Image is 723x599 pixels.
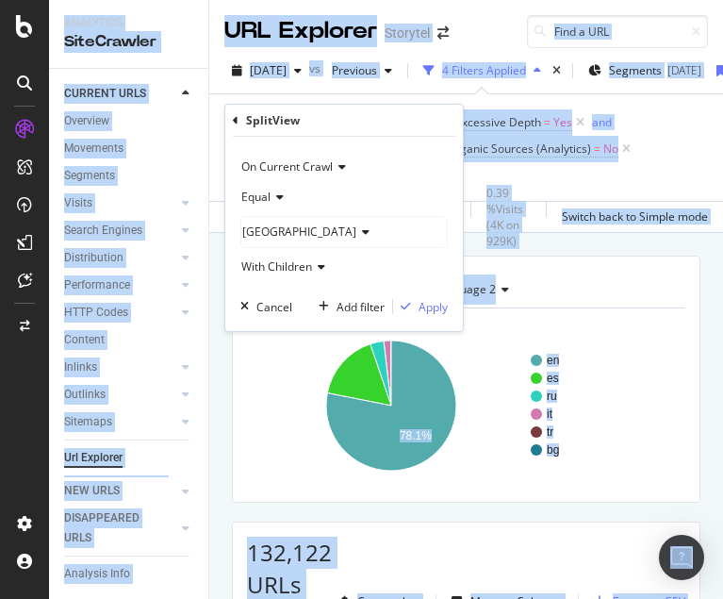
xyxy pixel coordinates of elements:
[455,114,541,130] span: Excessive Depth
[547,354,559,367] text: en
[562,208,708,225] div: Switch back to Simple mode
[416,56,549,86] button: 4 Filters Applied
[64,358,176,377] a: Inlinks
[324,62,377,78] span: Previous
[64,139,123,158] div: Movements
[64,508,159,548] div: DISAPPEARED URLS
[547,443,559,457] text: bg
[64,275,130,295] div: Performance
[241,189,271,205] span: Equal
[246,112,300,128] div: SplitView
[64,358,97,377] div: Inlinks
[64,166,195,186] a: Segments
[64,448,123,468] div: Url Explorer
[224,15,377,47] div: URL Explorer
[547,390,557,403] text: ru
[224,56,309,86] button: [DATE]
[64,412,112,432] div: Sitemaps
[311,297,385,316] button: Add filter
[64,111,195,131] a: Overview
[594,141,600,157] span: =
[64,330,105,350] div: Content
[64,508,176,548] a: DISAPPEARED URLS
[64,139,195,158] a: Movements
[64,221,142,241] div: Search Engines
[250,62,287,78] span: 2025 Sep. 11th
[419,299,448,315] div: Apply
[64,330,195,350] a: Content
[581,56,709,86] button: Segments[DATE]
[64,412,176,432] a: Sitemaps
[64,248,123,268] div: Distribution
[64,84,176,104] a: CURRENT URLS
[592,114,612,130] div: and
[592,113,612,131] button: and
[64,303,128,323] div: HTTP Codes
[64,481,176,501] a: NEW URLS
[442,62,526,78] div: 4 Filters Applied
[261,275,668,305] h4: URLs Crawled By Botify By Book Language 2
[241,258,312,275] span: With Children
[64,385,176,405] a: Outlinks
[64,193,92,213] div: Visits
[64,475,166,495] div: Explorer Bookmarks
[256,299,292,315] div: Cancel
[64,385,106,405] div: Outlinks
[64,111,109,131] div: Overview
[64,84,146,104] div: CURRENT URLS
[64,248,176,268] a: Distribution
[549,61,565,80] div: times
[64,275,176,295] a: Performance
[368,141,591,157] span: Active from All Organic Sources (Analytics)
[64,564,130,584] div: Analysis Info
[64,221,176,241] a: Search Engines
[547,408,553,421] text: it
[547,425,553,439] text: tr
[247,324,685,488] svg: A chart.
[64,15,193,31] div: Analytics
[437,26,449,40] div: arrow-right-arrow-left
[393,297,448,316] button: Apply
[324,56,400,86] button: Previous
[554,202,708,232] button: Switch back to Simple mode
[659,535,704,580] div: Open Intercom Messenger
[241,158,333,175] span: On Current Crawl
[400,429,432,442] text: 78.1%
[547,372,559,385] text: es
[544,114,550,130] span: =
[64,193,176,213] a: Visits
[64,166,115,186] div: Segments
[64,448,195,468] a: Url Explorer
[64,564,195,584] a: Analysis Info
[603,136,618,162] span: No
[667,62,701,78] div: [DATE]
[64,31,193,53] div: SiteCrawler
[385,24,430,42] div: Storytel
[242,224,356,240] span: [GEOGRAPHIC_DATA]
[64,475,195,495] a: Explorer Bookmarks
[553,109,572,136] span: Yes
[64,481,120,501] div: NEW URLS
[486,185,539,250] div: 0.39 % Visits ( 4K on 929K )
[64,303,176,323] a: HTTP Codes
[309,60,324,76] span: vs
[337,299,385,315] div: Add filter
[609,62,662,78] span: Segments
[527,15,708,48] input: Find a URL
[233,297,292,316] button: Cancel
